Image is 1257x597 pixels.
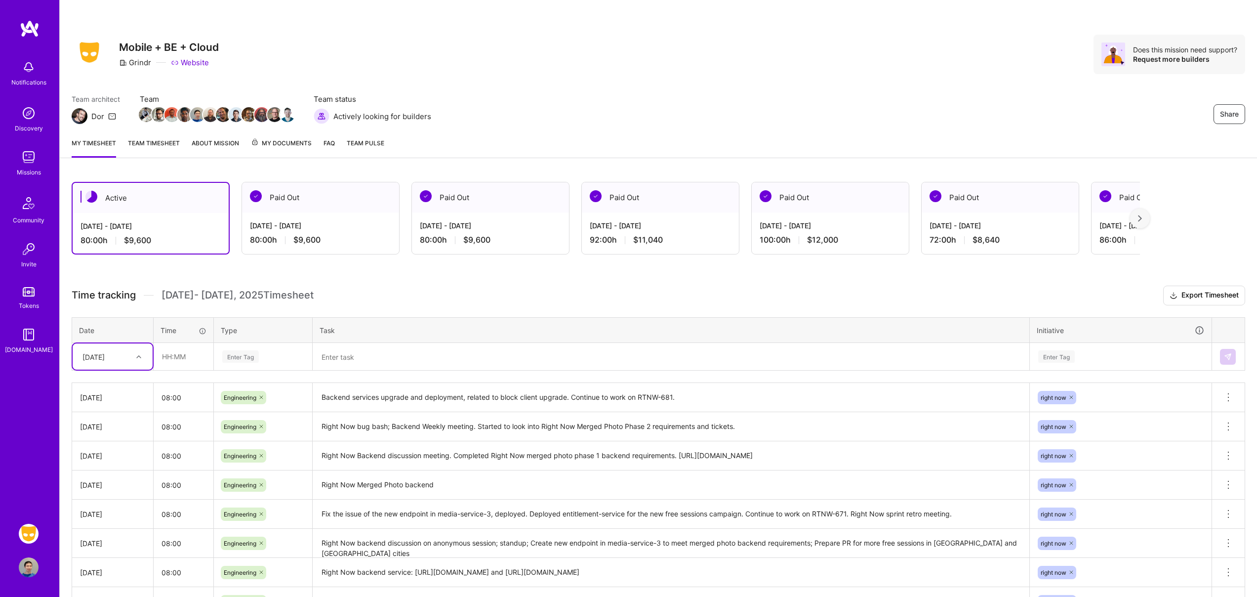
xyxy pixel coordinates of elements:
span: Team [140,94,294,104]
img: Paid Out [420,190,432,202]
div: [DATE] [80,451,145,461]
div: [DATE] [80,509,145,519]
a: Team Member Avatar [230,106,243,123]
th: Type [214,317,313,343]
th: Date [72,317,154,343]
div: Time [161,325,206,336]
img: tokens [23,287,35,297]
img: bell [19,57,39,77]
a: FAQ [324,138,335,158]
input: HH:MM [154,559,213,586]
textarea: Fix the issue of the new endpoint in media-service-3, deployed. Deployed entitlement-service for ... [314,501,1028,528]
span: Engineering [224,569,256,576]
button: Export Timesheet [1163,286,1245,305]
div: [DATE] - [DATE] [760,220,901,231]
div: Paid Out [582,182,739,213]
span: Engineering [224,394,256,401]
div: 80:00 h [420,235,561,245]
span: $9,600 [124,235,151,246]
div: 86:00 h [1099,235,1241,245]
img: Team Member Avatar [254,107,269,122]
input: HH:MM [154,384,213,411]
span: right now [1041,452,1066,460]
img: Company Logo [72,39,107,66]
img: Team Member Avatar [229,107,243,122]
img: Community [17,191,41,215]
button: Share [1214,104,1245,124]
textarea: Right Now bug bash; Backend Weekly meeting. Started to look into Right Now Merged Photo Phase 2 r... [314,413,1028,440]
a: Website [171,57,209,68]
img: right [1138,215,1142,222]
img: teamwork [19,147,39,167]
div: [DATE] [80,538,145,549]
span: right now [1041,481,1066,489]
img: Team Member Avatar [280,107,295,122]
img: Team Member Avatar [203,107,218,122]
span: Engineering [224,481,256,489]
a: Team Member Avatar [153,106,165,123]
img: Paid Out [930,190,941,202]
span: $12,000 [807,235,838,245]
span: Time tracking [72,289,136,301]
span: right now [1041,423,1066,430]
div: Invite [21,259,37,269]
i: icon CompanyGray [119,59,127,67]
div: Initiative [1037,325,1205,336]
a: Team Member Avatar [217,106,230,123]
img: Team Member Avatar [242,107,256,122]
textarea: Backend services upgrade and deployment, related to block client upgrade. Continue to work on RTN... [314,384,1028,411]
span: Share [1220,109,1239,119]
textarea: Right Now backend discussion on anonymous session; standup; Create new endpoint in media-service-... [314,530,1028,557]
div: [DATE] - [DATE] [930,220,1071,231]
div: Enter Tag [1038,349,1075,364]
div: [DATE] [82,351,105,362]
span: Team status [314,94,431,104]
span: $9,600 [293,235,321,245]
textarea: Right Now Merged Photo backend [314,471,1028,499]
div: [DATE] - [DATE] [420,220,561,231]
div: Paid Out [242,182,399,213]
img: Paid Out [590,190,602,202]
div: 80:00 h [81,235,221,246]
span: Team architect [72,94,120,104]
textarea: Right Now Backend discussion meeting. Completed Right Now merged photo phase 1 backend requiremen... [314,442,1028,469]
img: guide book [19,325,39,344]
div: [DATE] [80,567,145,578]
div: Notifications [11,77,46,87]
div: [DATE] - [DATE] [590,220,731,231]
div: Discovery [15,123,43,133]
a: Team Member Avatar [204,106,217,123]
span: [DATE] - [DATE] , 2025 Timesheet [162,289,314,301]
div: Does this mission need support? [1133,45,1237,54]
span: $8,640 [973,235,1000,245]
div: Paid Out [752,182,909,213]
a: Team Member Avatar [165,106,178,123]
input: HH:MM [154,343,213,370]
img: Grindr: Mobile + BE + Cloud [19,524,39,544]
div: [DOMAIN_NAME] [5,344,53,355]
div: Request more builders [1133,54,1237,64]
span: Engineering [224,511,256,518]
a: Team Member Avatar [178,106,191,123]
img: Actively looking for builders [314,108,329,124]
span: Engineering [224,540,256,547]
a: My timesheet [72,138,116,158]
span: right now [1041,511,1066,518]
span: $11,040 [633,235,663,245]
div: [DATE] - [DATE] [81,221,221,231]
img: Team Member Avatar [267,107,282,122]
a: Grindr: Mobile + BE + Cloud [16,524,41,544]
span: right now [1041,540,1066,547]
a: Team Member Avatar [140,106,153,123]
span: right now [1041,394,1066,401]
div: 80:00 h [250,235,391,245]
img: Team Member Avatar [216,107,231,122]
span: My Documents [251,138,312,149]
div: [DATE] [80,392,145,403]
span: Engineering [224,452,256,460]
div: Active [73,183,229,213]
a: Team Pulse [347,138,384,158]
span: Team Pulse [347,139,384,147]
img: Paid Out [1099,190,1111,202]
input: HH:MM [154,443,213,469]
